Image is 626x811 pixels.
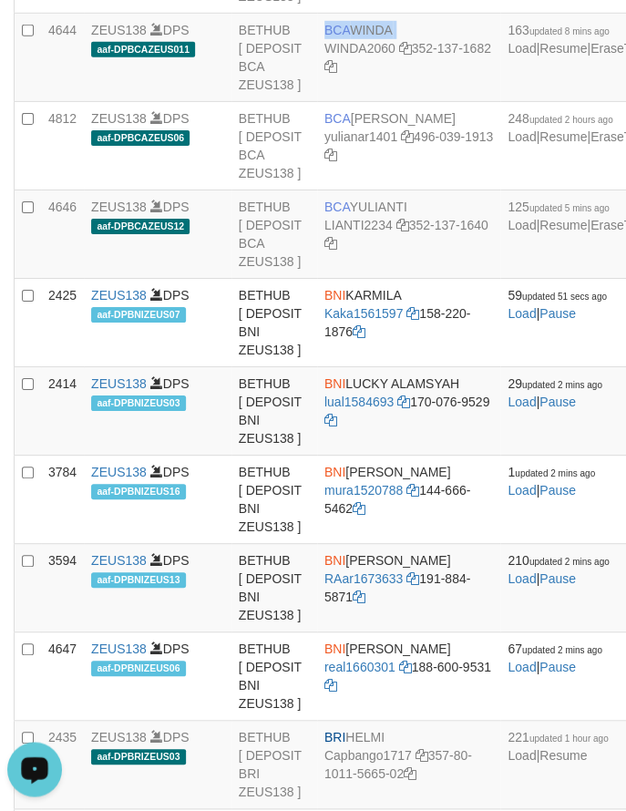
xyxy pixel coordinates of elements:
a: Copy LIANTI2234 to clipboard [395,218,408,232]
span: updated 1 hour ago [529,734,609,744]
td: 3594 [41,544,84,632]
a: Pause [539,483,576,498]
a: Copy lual1584693 to clipboard [397,395,410,409]
a: ZEUS138 [91,288,147,303]
span: aaf-DPBCAZEUS12 [91,219,190,234]
span: | [508,553,609,586]
td: BETHUB [ DEPOSIT BNI ZEUS138 ] [231,456,317,544]
a: Load [508,41,536,56]
a: Load [508,306,536,321]
a: lual1584693 [324,395,394,409]
span: 29 [508,376,601,391]
td: 2425 [41,279,84,367]
a: Load [508,395,536,409]
span: BNI [324,553,345,568]
td: 4644 [41,14,84,102]
a: Copy 3521371640 to clipboard [324,236,337,251]
span: aaf-DPBCAZEUS06 [91,130,190,146]
td: [PERSON_NAME] 496-039-1913 [317,102,500,190]
span: aaf-DPBNIZEUS06 [91,661,186,676]
a: Copy 1918845871 to clipboard [353,590,365,604]
td: KARMILA 158-220-1876 [317,279,500,367]
a: Load [508,218,536,232]
span: 125 [508,200,609,214]
td: 4812 [41,102,84,190]
td: BETHUB [ DEPOSIT BCA ZEUS138 ] [231,102,317,190]
span: | [508,288,606,321]
a: yulianar1401 [324,129,397,144]
a: Copy 4960391913 to clipboard [324,148,337,162]
span: aaf-DPBRIZEUS03 [91,749,186,765]
span: 67 [508,642,601,656]
span: BCA [324,23,350,37]
td: DPS [84,632,231,721]
a: ZEUS138 [91,376,147,391]
span: updated 2 hours ago [529,115,613,125]
span: updated 51 secs ago [522,292,607,302]
span: | [508,465,595,498]
span: 59 [508,288,606,303]
td: 4647 [41,632,84,721]
td: DPS [84,190,231,279]
span: 163 [508,23,609,37]
a: Pause [539,306,576,321]
span: aaf-DPBNIZEUS13 [91,572,186,588]
a: ZEUS138 [91,642,147,656]
td: 3784 [41,456,84,544]
span: BRI [324,730,345,744]
span: updated 8 mins ago [529,26,610,36]
a: Kaka1561597 [324,306,403,321]
a: Copy RAar1673633 to clipboard [406,571,419,586]
td: [PERSON_NAME] 191-884-5871 [317,544,500,632]
td: [PERSON_NAME] 188-600-9531 [317,632,500,721]
a: Resume [539,748,587,763]
span: 1 [508,465,595,479]
td: HELMI 357-80-1011-5665-02 [317,721,500,809]
a: Copy Capbango1717 to clipboard [415,748,427,763]
td: DPS [84,721,231,809]
a: Resume [539,129,587,144]
td: BETHUB [ DEPOSIT BRI ZEUS138 ] [231,721,317,809]
a: Resume [539,41,587,56]
span: BCA [324,200,350,214]
a: ZEUS138 [91,111,147,126]
a: Load [508,129,536,144]
td: DPS [84,367,231,456]
span: updated 5 mins ago [529,203,610,213]
span: aaf-DPBNIZEUS16 [91,484,186,499]
td: DPS [84,14,231,102]
a: Load [508,660,536,674]
span: updated 2 mins ago [522,645,602,655]
td: 2435 [41,721,84,809]
a: WINDA2060 [324,41,395,56]
span: aaf-DPBNIZEUS03 [91,395,186,411]
a: Copy 1582201876 to clipboard [353,324,365,339]
span: 210 [508,553,609,568]
span: updated 2 mins ago [515,468,595,478]
a: Resume [539,218,587,232]
td: DPS [84,456,231,544]
a: Pause [539,395,576,409]
td: 4646 [41,190,84,279]
span: BNI [324,288,345,303]
span: aaf-DPBCAZEUS011 [91,42,195,57]
a: LIANTI2234 [324,218,393,232]
a: mura1520788 [324,483,403,498]
a: Pause [539,571,576,586]
td: DPS [84,102,231,190]
td: BETHUB [ DEPOSIT BNI ZEUS138 ] [231,544,317,632]
td: BETHUB [ DEPOSIT BNI ZEUS138 ] [231,279,317,367]
span: updated 2 mins ago [529,557,610,567]
a: Copy 1886009531 to clipboard [324,678,337,693]
a: Copy real1660301 to clipboard [398,660,411,674]
span: | [508,642,601,674]
span: BNI [324,642,345,656]
a: ZEUS138 [91,200,147,214]
a: ZEUS138 [91,553,147,568]
td: LUCKY ALAMSYAH 170-076-9529 [317,367,500,456]
a: ZEUS138 [91,465,147,479]
a: Capbango1717 [324,748,412,763]
a: ZEUS138 [91,23,147,37]
a: Load [508,571,536,586]
a: Pause [539,660,576,674]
